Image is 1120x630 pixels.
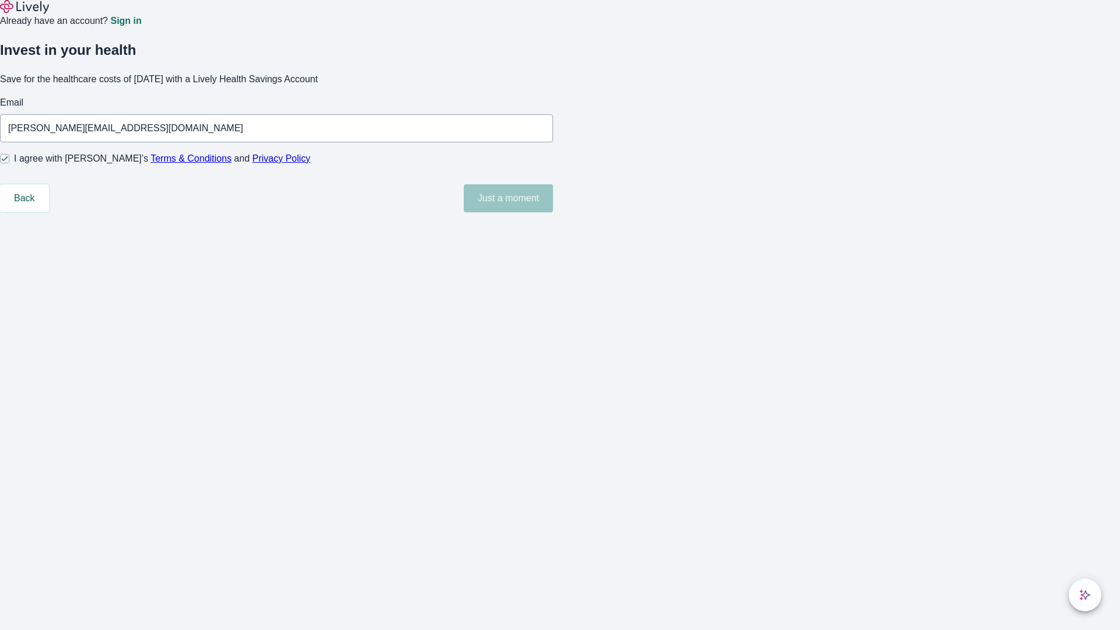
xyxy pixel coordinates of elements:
[110,16,141,26] a: Sign in
[1079,589,1091,601] svg: Lively AI Assistant
[150,153,232,163] a: Terms & Conditions
[14,152,310,166] span: I agree with [PERSON_NAME]’s and
[253,153,311,163] a: Privacy Policy
[1069,579,1101,611] button: chat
